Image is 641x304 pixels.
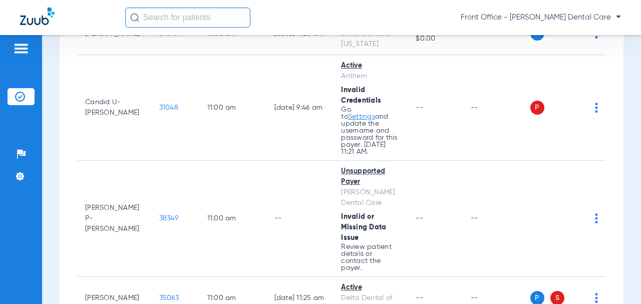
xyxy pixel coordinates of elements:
td: -- [463,55,530,161]
td: Candid U-[PERSON_NAME] [77,55,151,161]
span: 37018 [159,30,178,37]
span: -- [416,215,423,222]
img: Search Icon [130,13,139,22]
img: group-dot-blue.svg [595,103,598,113]
td: 11:00 AM [199,161,266,277]
p: Go to and update the username and password for this payer. [DATE] 11:21 AM. [341,106,400,155]
span: Invalid or Missing Data Issue [341,213,386,241]
img: hamburger-icon [13,43,29,55]
td: -- [463,161,530,277]
span: -- [416,294,423,301]
span: -- [416,104,423,111]
img: group-dot-blue.svg [595,213,598,223]
span: 35063 [159,294,179,301]
iframe: Chat Widget [591,256,641,304]
span: Invalid Credentials [341,87,381,104]
div: Active [341,61,400,71]
input: Search for patients [125,8,250,28]
td: -- [266,161,334,277]
p: Review patient details or contact the payer. [341,243,400,271]
td: [PERSON_NAME] P-[PERSON_NAME] [77,161,151,277]
div: Active [341,282,400,293]
img: Zuub Logo [20,8,55,25]
td: 11:00 AM [199,55,266,161]
span: P [530,101,544,115]
span: 38349 [159,215,178,222]
span: $0.00 [416,34,454,44]
div: Unsupported Payer [341,166,400,187]
div: [PERSON_NAME] Dental Care [341,187,400,208]
td: [DATE] 9:46 AM [266,55,334,161]
span: Front Office - [PERSON_NAME] Dental Care [461,13,621,23]
div: Anthem [341,71,400,82]
div: Delta Dental of [US_STATE] [341,29,400,50]
a: Settings [348,113,375,120]
span: 31048 [159,104,178,111]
